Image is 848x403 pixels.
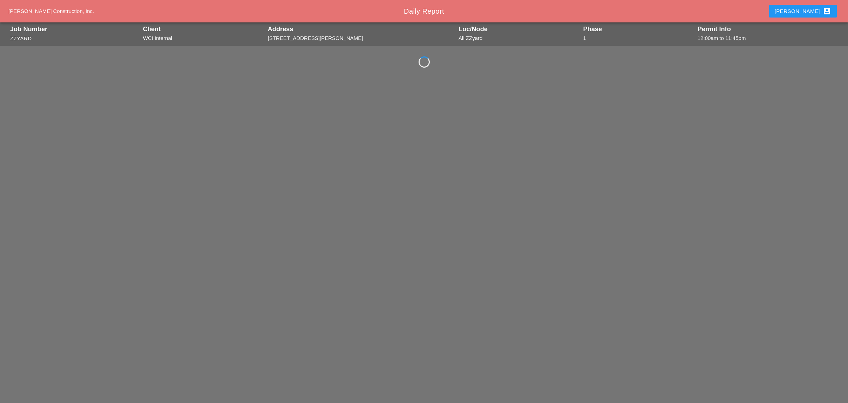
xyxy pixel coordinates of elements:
button: zzyard [10,35,32,43]
span: Daily Report [404,7,444,15]
div: [PERSON_NAME] [775,7,831,15]
i: account_box [823,7,831,15]
div: Client [143,26,264,33]
div: Loc/Node [459,26,579,33]
div: Permit Info [698,26,838,33]
button: [PERSON_NAME] [769,5,837,18]
div: Job Number [10,26,140,33]
div: WCI Internal [143,34,264,42]
a: [PERSON_NAME] Construction, Inc. [8,8,94,14]
div: Address [268,26,455,33]
div: 1 [583,34,694,42]
div: All ZZyard [459,34,579,42]
div: Phase [583,26,694,33]
div: 12:00am to 11:45pm [698,34,838,42]
div: [STREET_ADDRESS][PERSON_NAME] [268,34,455,42]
